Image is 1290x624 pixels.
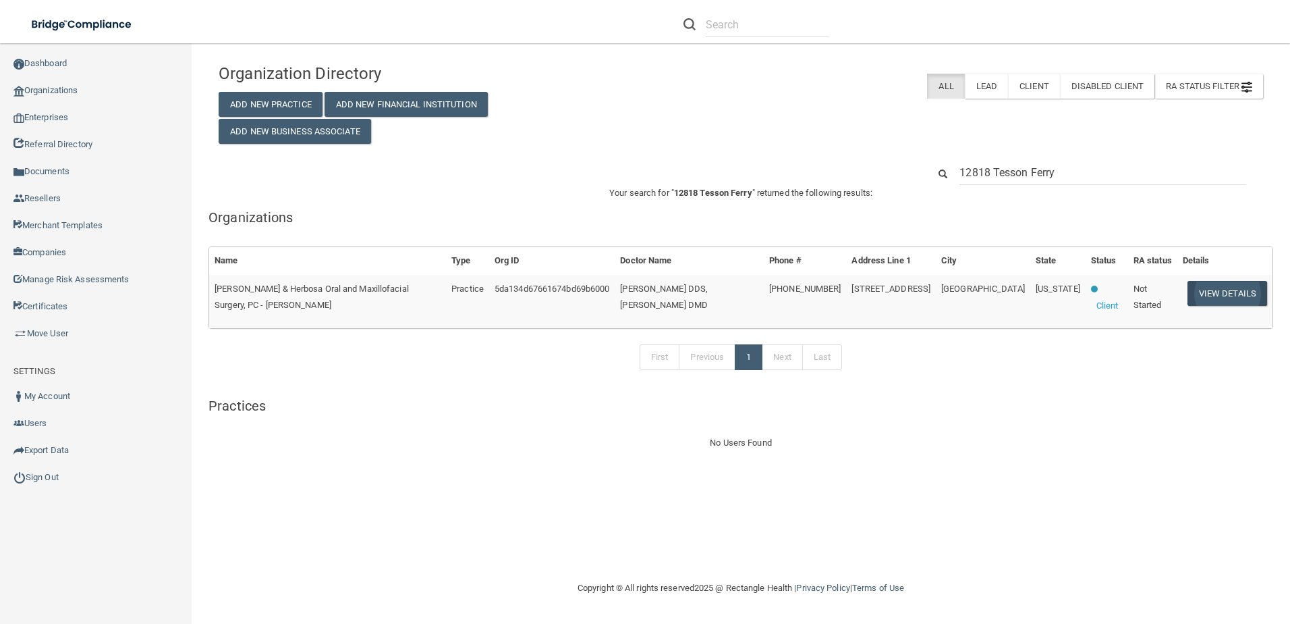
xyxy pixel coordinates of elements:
[13,327,27,340] img: briefcase.64adab9b.png
[802,344,842,370] a: Last
[219,119,371,144] button: Add New Business Associate
[215,284,409,310] span: [PERSON_NAME] & Herbosa Oral and Maxillofacial Surgery, PC - [PERSON_NAME]
[219,92,322,117] button: Add New Practice
[679,344,735,370] a: Previous
[1166,81,1252,91] span: RA Status Filter
[13,193,24,204] img: ic_reseller.de258add.png
[451,284,484,294] span: Practice
[1030,247,1086,275] th: State
[796,583,849,593] a: Privacy Policy
[764,247,846,275] th: Phone #
[13,445,24,456] img: icon-export.b9366987.png
[620,284,708,310] span: [PERSON_NAME] DDS, [PERSON_NAME] DMD
[325,92,488,117] button: Add New Financial Institution
[208,398,1273,413] h5: Practices
[1133,284,1162,310] span: Not Started
[13,363,55,380] label: SETTINGS
[208,185,1273,201] p: Your search for " " returned the following results:
[219,65,553,82] h4: Organization Directory
[640,344,680,370] a: First
[1086,247,1128,275] th: Status
[13,418,24,429] img: icon-users.e205127d.png
[13,59,24,70] img: ic_dashboard_dark.d01f4a41.png
[1128,247,1177,275] th: RA status
[852,583,904,593] a: Terms of Use
[13,391,24,402] img: ic_user_dark.df1a06c3.png
[965,74,1008,99] label: Lead
[208,435,1273,451] div: No Users Found
[1241,82,1252,93] img: icon-filter@2x.21656d0b.png
[927,74,964,99] label: All
[941,284,1025,294] span: [GEOGRAPHIC_DATA]
[683,18,696,30] img: ic-search.3b580494.png
[674,188,752,198] span: 12818 Tesson Ferry
[615,247,764,275] th: Doctor Name
[489,247,615,275] th: Org ID
[13,113,24,123] img: enterprise.0d942306.png
[1177,247,1272,275] th: Details
[769,284,841,294] span: [PHONE_NUMBER]
[13,471,26,484] img: ic_power_dark.7ecde6b1.png
[735,344,762,370] a: 1
[936,247,1030,275] th: City
[1060,74,1155,99] label: Disabled Client
[846,247,936,275] th: Address Line 1
[495,284,609,294] span: 5da134d67661674bd69b6000
[1036,284,1080,294] span: [US_STATE]
[495,567,987,610] div: Copyright © All rights reserved 2025 @ Rectangle Health | |
[851,284,930,294] span: [STREET_ADDRESS]
[1187,281,1267,306] button: View Details
[1008,74,1060,99] label: Client
[762,344,802,370] a: Next
[446,247,489,275] th: Type
[706,12,829,37] input: Search
[209,247,446,275] th: Name
[959,160,1246,185] input: Search
[13,86,24,97] img: organization-icon.f8decf85.png
[13,167,24,178] img: icon-documents.8dae5593.png
[208,210,1273,225] h5: Organizations
[1096,298,1119,314] p: Client
[20,11,144,38] img: bridge_compliance_login_screen.278c3ca4.svg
